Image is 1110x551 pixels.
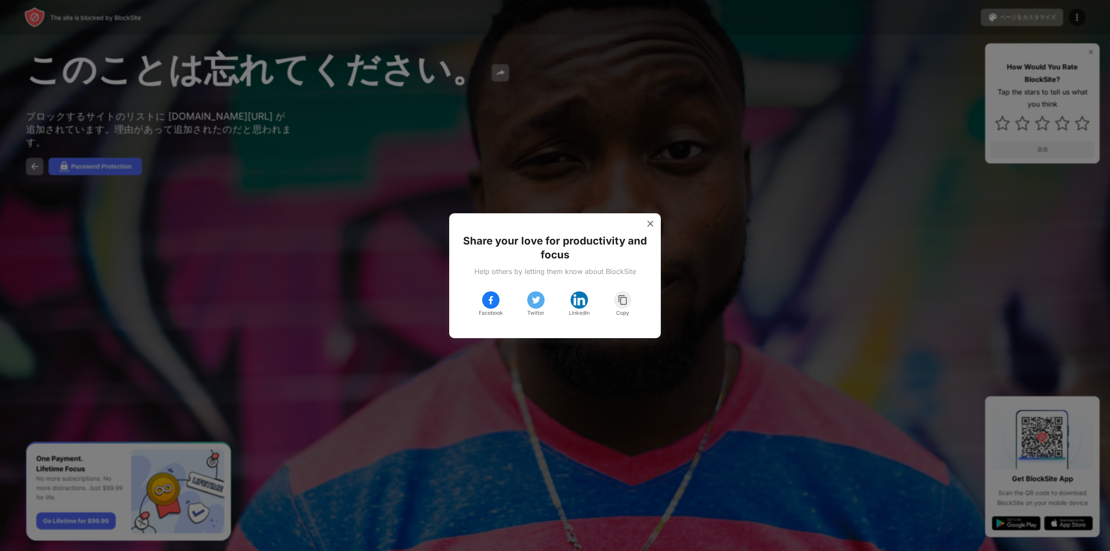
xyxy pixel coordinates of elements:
[474,267,636,276] div: Help others by letting them know about BlockSite
[527,309,545,317] div: Twitter
[616,309,629,317] div: Copy
[569,309,590,317] div: Linkedin
[617,295,628,305] img: copy.svg
[486,295,496,305] img: facebook.svg
[479,309,503,317] div: Facebook
[531,295,541,305] img: twitter.svg
[460,234,650,262] div: Share your love for productivity and focus
[572,293,586,307] img: linkedin.svg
